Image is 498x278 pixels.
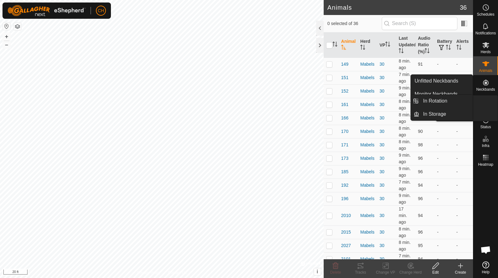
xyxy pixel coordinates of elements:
div: Create [448,270,473,275]
span: Neckbands [476,88,495,91]
span: 2010 [341,212,351,219]
span: Sep 30, 2025 at 7:20 PM [399,139,411,151]
span: 171 [341,142,348,148]
a: 30 [380,213,385,218]
span: 2101 [341,256,351,262]
th: VP [377,33,396,58]
span: Sep 30, 2025 at 7:20 PM [399,153,411,164]
td: - [435,58,454,71]
span: 90 [418,129,423,134]
li: Unfitted Neckbands [411,75,473,87]
td: - [454,138,473,152]
td: - [454,225,473,239]
span: 96 [418,156,423,161]
a: 30 [380,102,385,107]
span: Sep 30, 2025 at 7:21 PM [399,253,411,265]
span: Help [482,270,490,274]
p-sorticon: Activate to sort [341,46,346,51]
td: - [435,71,454,84]
div: Mabels [360,74,374,81]
a: 30 [380,115,385,120]
td: - [435,152,454,165]
span: Sep 30, 2025 at 7:11 PM [399,206,407,225]
span: 0 selected of 36 [327,20,382,27]
td: - [435,138,454,152]
td: - [454,165,473,179]
td: - [454,205,473,225]
td: - [435,239,454,252]
th: Last Updated [396,33,415,58]
h2: Animals [327,4,460,11]
span: Heatmap [478,163,493,166]
span: 2015 [341,229,351,235]
a: Contact Us [168,270,187,275]
p-sorticon: Activate to sort [446,46,451,51]
button: + [3,33,10,40]
div: Mabels [360,88,374,94]
div: Mabels [360,128,374,135]
div: Mabels [360,169,374,175]
span: Sep 30, 2025 at 7:20 PM [399,99,411,110]
div: Mabels [360,101,374,108]
button: Reset Map [3,23,10,30]
span: 196 [341,195,348,202]
span: Infra [482,144,489,148]
td: - [454,239,473,252]
a: 30 [380,243,385,248]
a: 30 [380,156,385,161]
a: 30 [380,230,385,235]
span: 94 [418,183,423,188]
button: Map Layers [14,23,21,30]
div: Mabels [360,155,374,162]
a: In Rotation [419,95,473,107]
span: Sep 30, 2025 at 7:20 PM [399,58,411,70]
span: 149 [341,61,348,68]
p-sorticon: Activate to sort [425,49,430,54]
p-sorticon: Activate to sort [385,43,390,48]
span: 192 [341,182,348,189]
span: Sep 30, 2025 at 7:22 PM [399,179,411,191]
div: Mabels [360,229,374,235]
a: Monitor Neckbands [411,88,473,100]
td: - [435,125,454,138]
button: – [3,41,10,48]
span: Status [480,125,491,129]
span: Animals [479,69,492,73]
td: - [454,125,473,138]
td: - [435,225,454,239]
a: 30 [380,88,385,94]
a: 30 [380,142,385,147]
span: 95 [418,243,423,248]
span: Monitor Neckbands [415,90,458,98]
a: Privacy Policy [137,270,161,275]
th: Alerts [454,33,473,58]
span: i [317,269,318,274]
span: Sep 30, 2025 at 7:20 PM [399,193,411,205]
span: Sep 30, 2025 at 7:21 PM [399,72,411,83]
span: Sep 30, 2025 at 7:21 PM [399,226,411,238]
td: - [435,165,454,179]
span: Sep 30, 2025 at 7:20 PM [399,85,411,97]
td: - [435,192,454,205]
span: Sep 30, 2025 at 7:20 PM [399,126,411,137]
div: Change VP [373,270,398,275]
div: Edit [423,270,448,275]
td: - [454,192,473,205]
span: CH [98,8,104,14]
td: - [454,71,473,84]
a: In Storage [419,108,473,120]
span: Sep 30, 2025 at 7:21 PM [399,112,411,124]
td: - [454,179,473,192]
span: 96 [418,169,423,174]
p-sorticon: Activate to sort [332,43,337,48]
span: Herds [481,50,491,54]
a: Help [473,259,498,276]
p-sorticon: Activate to sort [360,46,365,51]
span: 96 [418,196,423,201]
span: In Storage [423,110,446,118]
div: Tracks [348,270,373,275]
td: - [435,252,454,266]
span: 170 [341,128,348,135]
span: Sep 30, 2025 at 7:21 PM [399,240,411,251]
